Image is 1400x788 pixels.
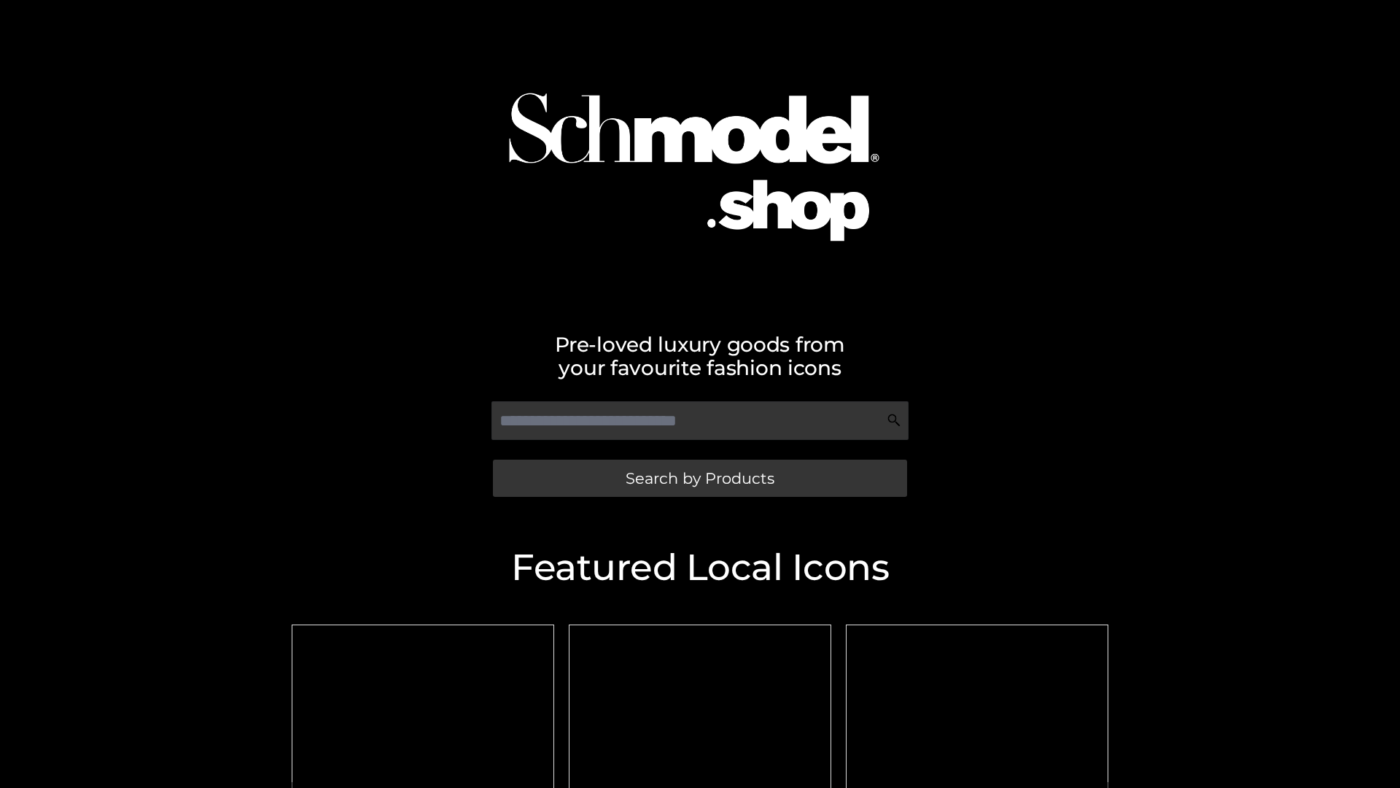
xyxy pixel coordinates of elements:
span: Search by Products [626,471,774,486]
h2: Pre-loved luxury goods from your favourite fashion icons [284,333,1116,379]
a: Search by Products [493,460,907,497]
h2: Featured Local Icons​ [284,549,1116,586]
img: Search Icon [887,413,901,428]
